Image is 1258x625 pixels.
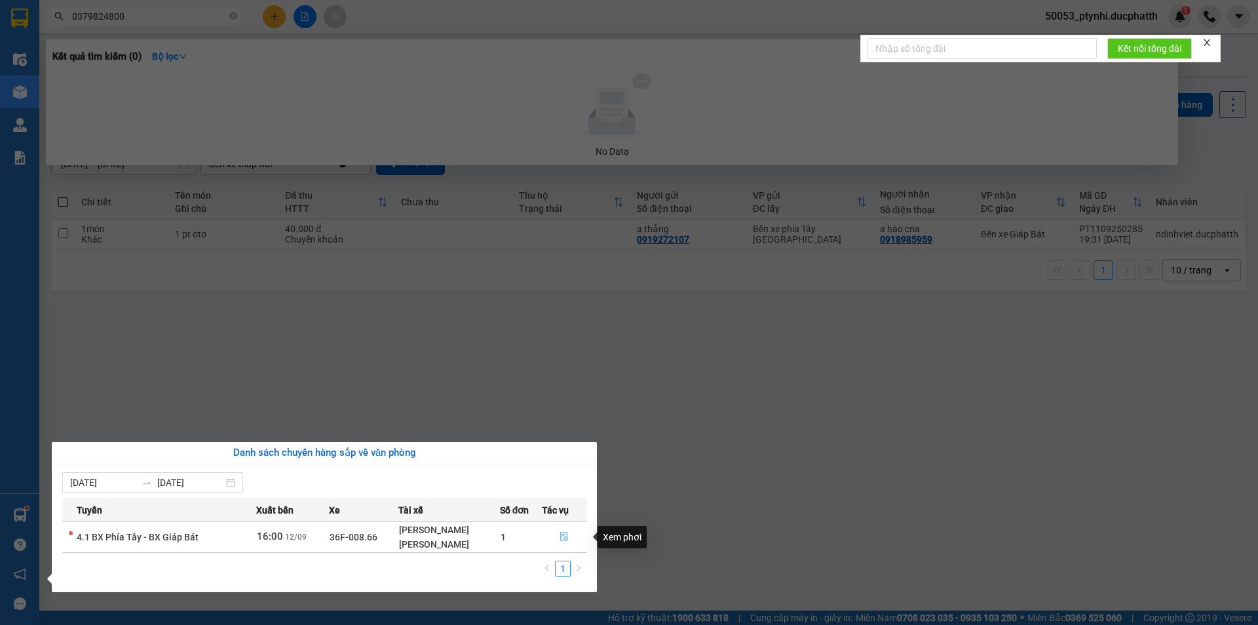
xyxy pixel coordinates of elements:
[399,523,499,537] div: [PERSON_NAME]
[543,527,586,548] button: file-done
[157,475,223,490] input: Đến ngày
[1107,38,1192,59] button: Kết nối tổng đài
[1202,38,1211,47] span: close
[256,503,294,517] span: Xuất bến
[500,503,529,517] span: Số đơn
[1118,41,1181,56] span: Kết nối tổng đài
[329,503,340,517] span: Xe
[571,561,586,576] button: right
[142,477,152,488] span: to
[77,532,199,542] span: 4.1 BX Phía Tây - BX Giáp Bát
[399,537,499,552] div: [PERSON_NAME]
[556,561,570,576] a: 1
[560,532,569,542] span: file-done
[70,475,136,490] input: Từ ngày
[542,503,569,517] span: Tác vụ
[555,561,571,576] li: 1
[501,532,506,542] span: 1
[62,445,586,461] div: Danh sách chuyến hàng sắp về văn phòng
[575,564,582,572] span: right
[330,532,377,542] span: 36F-008.66
[543,564,551,572] span: left
[285,533,307,542] span: 12/09
[539,561,555,576] button: left
[598,526,647,548] div: Xem phơi
[398,503,423,517] span: Tài xế
[142,477,152,488] span: swap-right
[867,38,1097,59] input: Nhập số tổng đài
[571,561,586,576] li: Next Page
[539,561,555,576] li: Previous Page
[77,503,102,517] span: Tuyến
[257,531,283,542] span: 16:00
